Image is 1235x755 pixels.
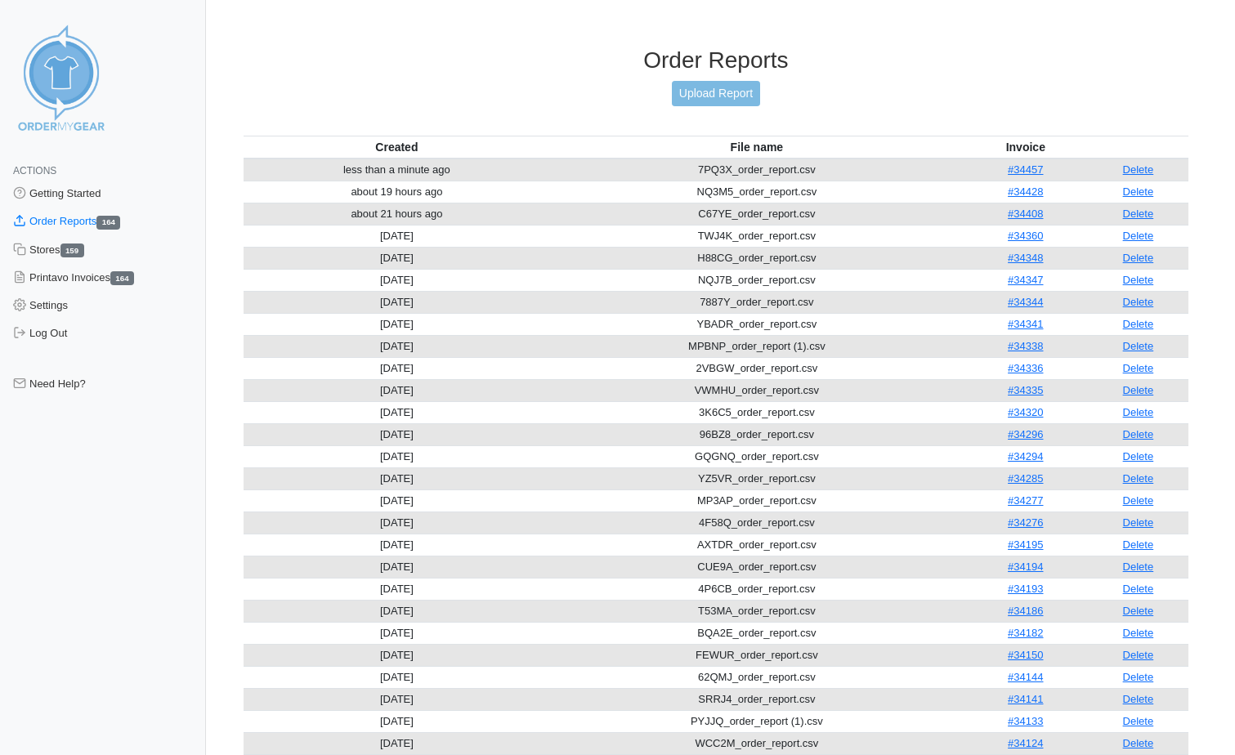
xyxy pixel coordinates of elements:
[550,732,964,754] td: WCC2M_order_report.csv
[1123,296,1154,308] a: Delete
[964,136,1088,159] th: Invoice
[550,512,964,534] td: 4F58Q_order_report.csv
[550,644,964,666] td: FEWUR_order_report.csv
[244,423,550,445] td: [DATE]
[244,534,550,556] td: [DATE]
[550,269,964,291] td: NQJ7B_order_report.csv
[1008,274,1043,286] a: #34347
[1008,605,1043,617] a: #34186
[550,467,964,489] td: YZ5VR_order_report.csv
[1123,362,1154,374] a: Delete
[550,379,964,401] td: VWMHU_order_report.csv
[550,710,964,732] td: PYJJQ_order_report (1).csv
[550,688,964,710] td: SRRJ4_order_report.csv
[244,467,550,489] td: [DATE]
[244,203,550,225] td: about 21 hours ago
[1008,384,1043,396] a: #34335
[1008,252,1043,264] a: #34348
[244,732,550,754] td: [DATE]
[1123,649,1154,661] a: Delete
[550,489,964,512] td: MP3AP_order_report.csv
[1123,163,1154,176] a: Delete
[550,203,964,225] td: C67YE_order_report.csv
[1008,715,1043,727] a: #34133
[550,401,964,423] td: 3K6C5_order_report.csv
[1123,340,1154,352] a: Delete
[1123,318,1154,330] a: Delete
[1008,561,1043,573] a: #34194
[1123,627,1154,639] a: Delete
[550,534,964,556] td: AXTDR_order_report.csv
[244,600,550,622] td: [DATE]
[1008,450,1043,462] a: #34294
[96,216,120,230] span: 164
[1123,516,1154,529] a: Delete
[1008,428,1043,440] a: #34296
[1123,252,1154,264] a: Delete
[1123,384,1154,396] a: Delete
[1123,472,1154,485] a: Delete
[244,247,550,269] td: [DATE]
[1008,472,1043,485] a: #34285
[1008,649,1043,661] a: #34150
[13,165,56,176] span: Actions
[550,181,964,203] td: NQ3M5_order_report.csv
[550,556,964,578] td: CUE9A_order_report.csv
[244,688,550,710] td: [DATE]
[244,357,550,379] td: [DATE]
[1008,671,1043,683] a: #34144
[1008,627,1043,639] a: #34182
[244,379,550,401] td: [DATE]
[1008,737,1043,749] a: #34124
[1123,185,1154,198] a: Delete
[550,335,964,357] td: MPBNP_order_report (1).csv
[244,644,550,666] td: [DATE]
[244,136,550,159] th: Created
[1008,340,1043,352] a: #34338
[1123,274,1154,286] a: Delete
[1123,693,1154,705] a: Delete
[1008,583,1043,595] a: #34193
[244,489,550,512] td: [DATE]
[550,291,964,313] td: 7887Y_order_report.csv
[1008,208,1043,220] a: #34408
[550,159,964,181] td: 7PQ3X_order_report.csv
[244,556,550,578] td: [DATE]
[1008,516,1043,529] a: #34276
[1123,538,1154,551] a: Delete
[550,600,964,622] td: T53MA_order_report.csv
[1008,538,1043,551] a: #34195
[1123,715,1154,727] a: Delete
[550,247,964,269] td: H88CG_order_report.csv
[1008,362,1043,374] a: #34336
[1123,406,1154,418] a: Delete
[244,445,550,467] td: [DATE]
[244,47,1188,74] h3: Order Reports
[550,445,964,467] td: GQGNQ_order_report.csv
[550,357,964,379] td: 2VBGW_order_report.csv
[1008,296,1043,308] a: #34344
[244,269,550,291] td: [DATE]
[244,335,550,357] td: [DATE]
[550,578,964,600] td: 4P6CB_order_report.csv
[1123,208,1154,220] a: Delete
[244,225,550,247] td: [DATE]
[244,313,550,335] td: [DATE]
[1008,163,1043,176] a: #34457
[550,622,964,644] td: BQA2E_order_report.csv
[1008,185,1043,198] a: #34428
[1123,450,1154,462] a: Delete
[1123,494,1154,507] a: Delete
[1123,671,1154,683] a: Delete
[244,578,550,600] td: [DATE]
[244,710,550,732] td: [DATE]
[244,159,550,181] td: less than a minute ago
[1008,693,1043,705] a: #34141
[244,291,550,313] td: [DATE]
[1008,494,1043,507] a: #34277
[244,401,550,423] td: [DATE]
[1008,230,1043,242] a: #34360
[672,81,760,106] a: Upload Report
[550,313,964,335] td: YBADR_order_report.csv
[550,136,964,159] th: File name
